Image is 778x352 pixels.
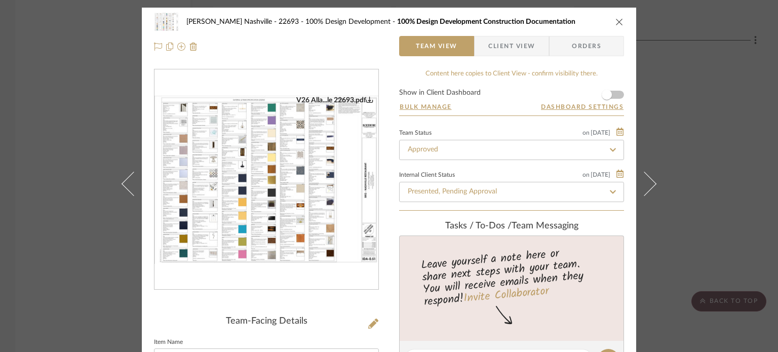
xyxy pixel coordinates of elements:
[561,36,612,56] span: Orders
[399,221,624,232] div: team Messaging
[154,316,379,327] div: Team-Facing Details
[615,17,624,26] button: close
[186,18,305,25] span: [PERSON_NAME] Nashville - 22693
[590,129,611,136] span: [DATE]
[445,221,512,230] span: Tasks / To-Dos /
[416,36,457,56] span: Team View
[398,243,626,310] div: Leave yourself a note here or share next steps with your team. You will receive emails when they ...
[488,36,535,56] span: Client View
[189,43,198,51] img: Remove from project
[154,96,378,264] img: b6f7feaa-e015-47e3-8a13-d9c08ef9ad03_436x436.jpg
[399,102,452,111] button: Bulk Manage
[540,102,624,111] button: Dashboard Settings
[154,340,183,345] label: Item Name
[305,18,397,25] span: 100% Design Development
[590,171,611,178] span: [DATE]
[399,131,432,136] div: Team Status
[399,69,624,79] div: Content here copies to Client View - confirm visibility there.
[582,130,590,136] span: on
[399,140,624,160] input: Type to Search…
[296,96,373,105] div: V26 Alla...le 22693.pdf
[397,18,575,25] span: 100% Design Development Construction Documentation
[399,182,624,202] input: Type to Search…
[463,283,550,308] a: Invite Collaborator
[154,12,178,32] img: b6f7feaa-e015-47e3-8a13-d9c08ef9ad03_48x40.jpg
[399,173,455,178] div: Internal Client Status
[154,96,378,264] div: 0
[582,172,590,178] span: on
